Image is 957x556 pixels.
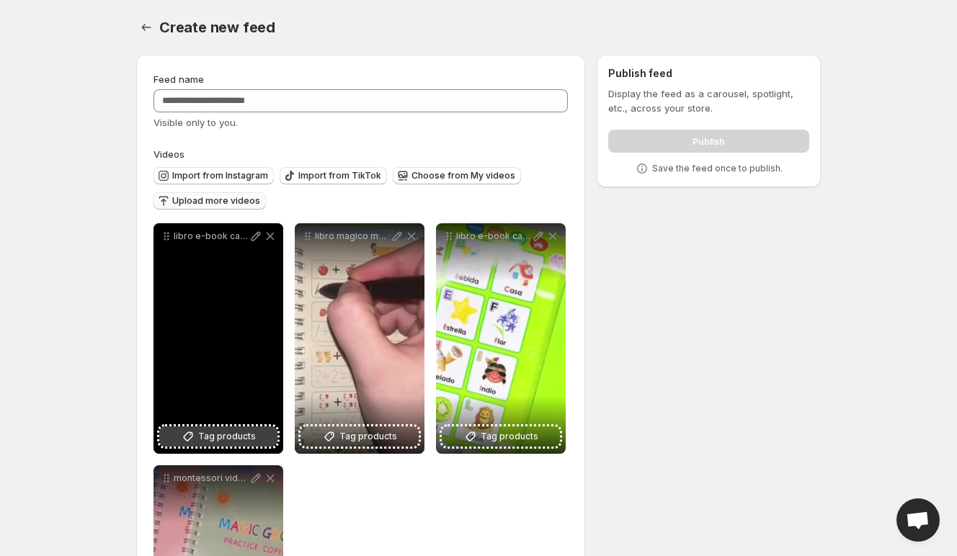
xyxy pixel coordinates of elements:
[153,192,266,210] button: Upload more videos
[298,170,381,181] span: Import from TikTok
[411,170,515,181] span: Choose from My videos
[652,163,783,174] p: Save the feed once to publish.
[174,230,249,242] p: libro e-book carrusel 2
[280,167,387,184] button: Import from TikTok
[153,73,204,85] span: Feed name
[136,17,156,37] button: Settings
[339,429,397,444] span: Tag products
[153,167,274,184] button: Import from Instagram
[172,170,268,181] span: Import from Instagram
[456,230,531,242] p: libro e-book carrusel 1
[153,223,283,454] div: libro e-book carrusel 2Tag products
[301,426,419,447] button: Tag products
[174,472,249,484] p: montessori video 2 carrusel
[481,429,538,444] span: Tag products
[159,19,275,36] span: Create new feed
[896,498,940,542] div: Open chat
[198,429,256,444] span: Tag products
[393,167,521,184] button: Choose from My videos
[295,223,424,454] div: libro magico montessori 4Tag products
[442,426,560,447] button: Tag products
[608,66,809,81] h2: Publish feed
[153,117,238,128] span: Visible only to you.
[153,148,184,160] span: Videos
[436,223,566,454] div: libro e-book carrusel 1Tag products
[608,86,809,115] p: Display the feed as a carousel, spotlight, etc., across your store.
[159,426,277,447] button: Tag products
[315,230,390,242] p: libro magico montessori 4
[172,195,260,207] span: Upload more videos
